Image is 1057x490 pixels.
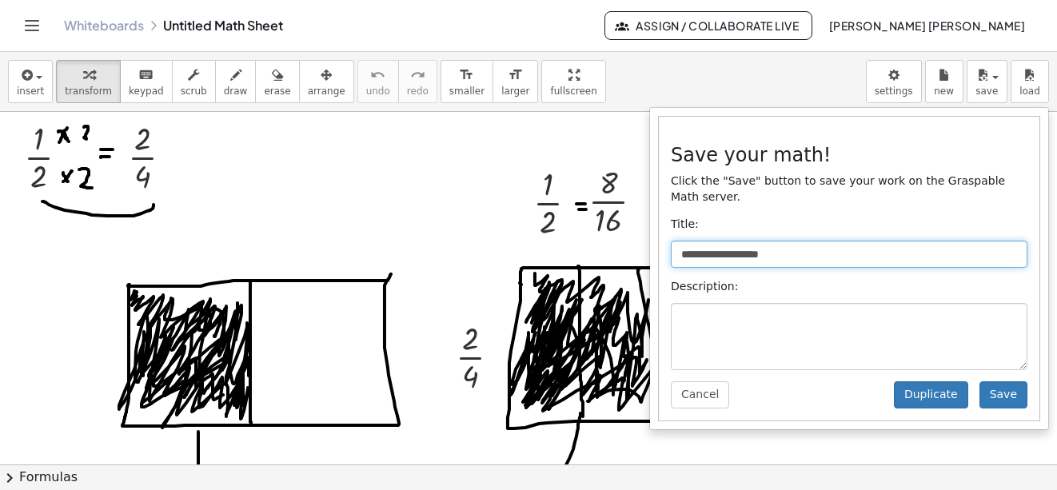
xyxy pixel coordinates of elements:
[604,11,813,40] button: Assign / Collaborate Live
[828,18,1025,33] span: [PERSON_NAME] [PERSON_NAME]
[255,60,299,103] button: erase
[671,145,1027,165] h3: Save your math!
[508,66,523,85] i: format_size
[264,86,290,97] span: erase
[64,18,144,34] a: Whiteboards
[138,66,154,85] i: keyboard
[308,86,345,97] span: arrange
[618,18,800,33] span: Assign / Collaborate Live
[671,173,1027,205] p: Click the "Save" button to save your work on the Graspable Math server.
[975,86,998,97] span: save
[410,66,425,85] i: redo
[17,86,44,97] span: insert
[1011,60,1049,103] button: load
[172,60,216,103] button: scrub
[979,381,1027,408] button: Save
[129,86,164,97] span: keypad
[967,60,1007,103] button: save
[894,381,968,408] button: Duplicate
[215,60,257,103] button: draw
[493,60,538,103] button: format_sizelarger
[866,60,922,103] button: settings
[370,66,385,85] i: undo
[19,13,45,38] button: Toggle navigation
[407,86,429,97] span: redo
[1019,86,1040,97] span: load
[925,60,963,103] button: new
[541,60,605,103] button: fullscreen
[671,217,1027,233] p: Title:
[224,86,248,97] span: draw
[8,60,53,103] button: insert
[398,60,437,103] button: redoredo
[501,86,529,97] span: larger
[357,60,399,103] button: undoundo
[441,60,493,103] button: format_sizesmaller
[459,66,474,85] i: format_size
[181,86,207,97] span: scrub
[120,60,173,103] button: keyboardkeypad
[299,60,354,103] button: arrange
[56,60,121,103] button: transform
[550,86,596,97] span: fullscreen
[816,11,1038,40] button: [PERSON_NAME] [PERSON_NAME]
[65,86,112,97] span: transform
[934,86,954,97] span: new
[671,381,729,408] button: Cancel
[671,279,1027,295] p: Description:
[366,86,390,97] span: undo
[449,86,485,97] span: smaller
[875,86,913,97] span: settings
